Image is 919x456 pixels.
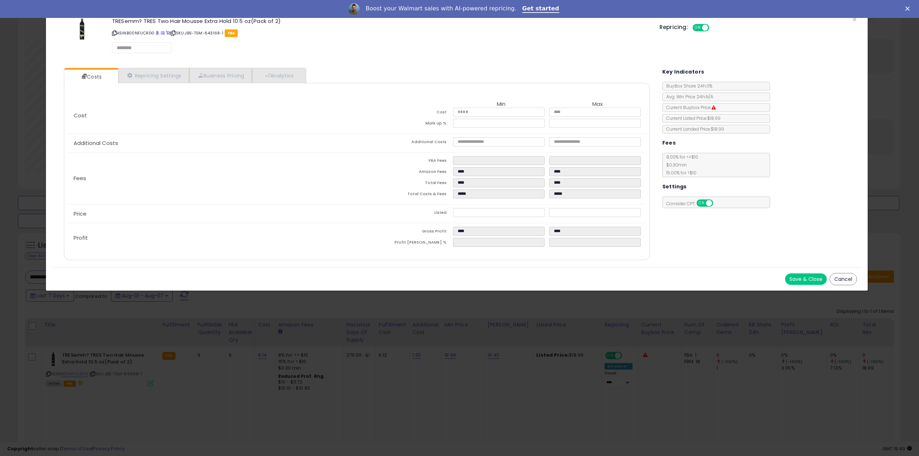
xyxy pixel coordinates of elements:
[830,273,857,285] button: Cancel
[68,175,357,181] p: Fees
[68,140,357,146] p: Additional Costs
[708,25,720,31] span: OFF
[659,24,688,30] h5: Repricing:
[68,211,357,217] p: Price
[662,67,704,76] h5: Key Indicators
[712,105,716,110] i: Suppressed Buy Box
[663,104,716,111] span: Current Buybox Price:
[357,227,453,238] td: Gross Profit
[348,3,360,15] img: Profile image for Adrian
[357,167,453,178] td: Amazon Fees
[64,70,117,84] a: Costs
[365,5,516,12] div: Boost your Walmart sales with AI-powered repricing.
[663,170,696,176] span: 15.00 % for > $10
[663,94,713,100] span: Avg. Win Price 24h: N/A
[252,68,305,83] a: Analytics
[357,119,453,130] td: Mark up %
[549,101,645,108] th: Max
[663,115,720,121] span: Current Listed Price: $18.99
[697,200,706,206] span: ON
[357,156,453,167] td: FBA Fees
[68,235,357,241] p: Profit
[693,25,702,31] span: ON
[189,68,252,83] a: Business Pricing
[663,126,724,132] span: Current Landed Price: $18.99
[161,30,165,36] a: All offer listings
[357,189,453,201] td: Total Costs & Fees
[522,5,559,13] a: Get started
[225,29,238,37] span: FBA
[118,68,189,83] a: Repricing Settings
[663,162,687,168] span: $0.30 min
[663,201,723,207] span: Consider CPT:
[357,108,453,119] td: Cost
[357,137,453,149] td: Additional Costs
[785,273,827,285] button: Save & Close
[662,182,687,191] h5: Settings
[852,14,857,25] span: ×
[712,200,723,206] span: OFF
[357,208,453,219] td: Listed
[662,138,676,147] h5: Fees
[663,83,712,89] span: BuyBox Share 24h: 0%
[166,30,170,36] a: Your listing only
[112,18,649,24] h3: TRESemm? TRES Two Hair Mousse Extra Hold 10.5 oz(Pack of 2)
[155,30,159,36] a: BuyBox page
[71,18,93,40] img: 41uRhjpEo9L._SL60_.jpg
[68,113,357,118] p: Cost
[357,178,453,189] td: Total Fees
[663,154,698,176] span: 8.00 % for <= $10
[453,101,549,108] th: Min
[112,27,649,39] p: ASIN: B00NFUCRD0 | SKU: JBS-TSM-643168-1
[357,238,453,249] td: Profit [PERSON_NAME] %
[905,6,913,11] div: Close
